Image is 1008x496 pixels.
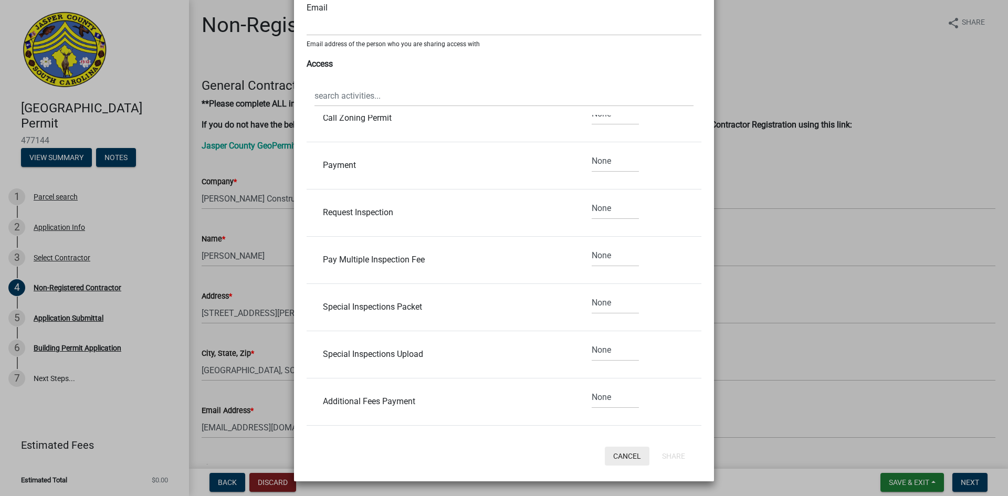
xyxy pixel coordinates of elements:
button: Cancel [605,447,649,466]
div: Additional Fees Payment [315,397,567,406]
sub: Email address of the person who you are sharing access with [307,40,480,48]
div: Payment [315,161,567,170]
input: search activities... [314,85,694,107]
div: Pay Multiple Inspection Fee [315,256,567,264]
div: Request Inspection [315,208,567,217]
div: Special Inspections Upload [315,350,567,358]
div: Special Inspections Packet [315,303,567,311]
div: Call Zoning Permit [315,114,567,122]
div: Email [307,2,701,14]
button: Share [654,447,694,466]
strong: Access [307,59,333,69]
